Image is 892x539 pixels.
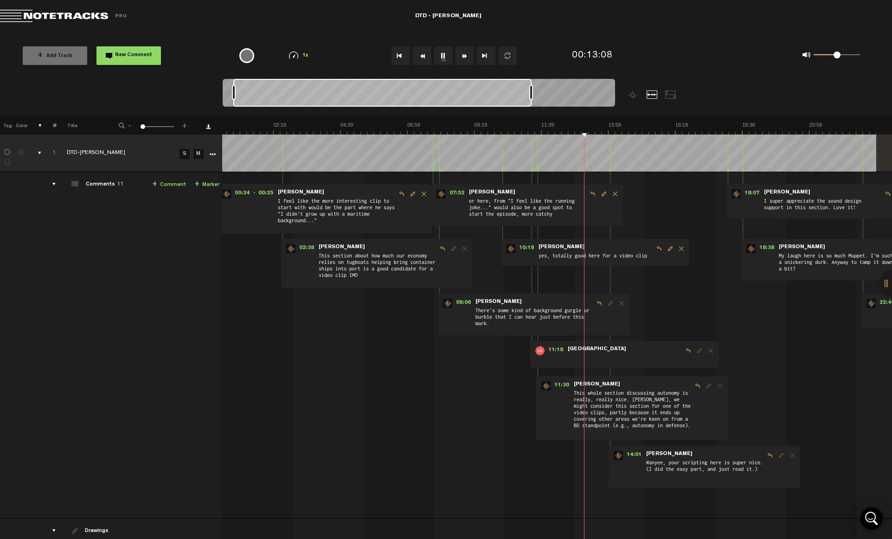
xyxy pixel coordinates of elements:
a: Download comments [206,124,211,129]
span: Reply to comment [437,245,448,252]
img: star-track.png [443,299,452,308]
span: 10:18 [515,244,538,253]
div: 1x [275,51,323,59]
div: comments [43,180,58,189]
span: + [152,181,157,188]
a: Marker [194,180,219,190]
span: This whole section discussing autonomy is really, really nice. [PERSON_NAME], we might consider t... [573,389,692,436]
span: Edit comment [605,300,616,307]
button: Loop [498,46,517,65]
span: Edit comment [598,191,610,197]
span: 18:07 [741,189,763,199]
span: Edit comment [407,191,418,197]
span: 11 [117,182,123,187]
div: {{ tooltip_message }} [239,48,254,63]
span: New Comment [115,53,152,58]
div: Comments [86,181,123,189]
img: star-track.png [222,189,231,199]
th: Title [57,116,106,135]
span: Delete comment [418,191,430,197]
span: Edit comment [665,245,676,252]
td: comments, stamps & drawings [27,135,42,172]
div: Drawings [85,527,110,535]
span: [PERSON_NAME] [318,244,366,250]
a: S [180,149,190,159]
span: [PERSON_NAME] [538,244,586,250]
button: Go to beginning [391,46,410,65]
td: Click to change the order number 1 [42,135,56,172]
span: I super appreciate the sound design support in this section. Love it! [763,197,882,214]
span: Delete comment [705,347,716,354]
img: star-track.png [506,244,515,253]
div: comments, stamps & drawings [29,148,43,158]
span: 00:24 [231,189,253,199]
span: Delete comment [676,245,687,252]
span: I feel like the more interesting clip to start with would be the part where he says "I didn't gro... [277,197,396,229]
a: More [208,149,217,158]
img: star-track.png [866,299,876,308]
button: Go to end [477,46,495,65]
th: Color [14,116,28,135]
span: Reply to comment [594,300,605,307]
span: Reply to comment [396,191,407,197]
span: 11:30 [551,381,573,391]
span: [PERSON_NAME] [468,189,516,196]
span: Reply to comment [654,245,665,252]
span: Edit comment [694,347,705,354]
span: [PERSON_NAME] [475,299,523,305]
th: # [42,116,57,135]
span: [PERSON_NAME] [763,189,811,196]
span: + [181,122,188,127]
a: M [193,149,204,159]
span: Edit comment [776,452,787,459]
img: speedometer.svg [289,51,298,59]
td: Click to edit the title DTD-[PERSON_NAME] [56,135,177,172]
span: 02:38 [295,244,318,253]
span: Edit comment [448,245,459,252]
span: 1x [302,53,309,58]
td: comments [42,172,56,519]
button: New Comment [96,46,161,65]
span: This section about how much our economy relies on tugboats helping bring container ships into por... [318,251,437,284]
button: +Add Track [23,46,87,65]
button: 1x [434,46,453,65]
span: - 00:25 [253,189,277,199]
span: [PERSON_NAME] [778,244,826,250]
span: Delete comment [787,452,798,459]
span: - [126,122,134,127]
span: 14:01 [623,451,645,460]
div: Click to edit the title [67,149,187,158]
div: Click to change the order number [43,149,58,158]
span: Add Track [38,54,72,59]
span: Delete comment [714,383,725,389]
div: Open Intercom Messenger [860,507,883,530]
span: There's some kind of background gurgle or burble that I can hear just before this mark. [475,306,594,331]
div: Change the color of the waveform [15,148,29,157]
img: star-track.png [746,244,756,253]
button: Fast Forward [456,46,474,65]
img: star-track.png [614,451,623,460]
img: star-track.png [541,381,551,391]
span: Reply to comment [587,191,598,197]
img: star-track.png [436,189,446,199]
span: Delete comment [610,191,621,197]
span: [GEOGRAPHIC_DATA] [567,346,627,353]
button: Rewind [413,46,431,65]
div: drawings [43,526,58,535]
span: 18:38 [756,244,778,253]
span: Reply to comment [683,347,694,354]
span: Delete comment [616,300,627,307]
span: [PERSON_NAME] [277,189,325,196]
span: Reply to comment [692,383,703,389]
img: ruler [206,122,876,135]
span: 07:52 [446,189,468,199]
img: star-track.png [286,244,295,253]
span: yes, totally good here for a video clip [538,251,654,262]
span: 08:06 [452,299,475,308]
a: Comment [152,180,186,190]
span: Wanyee, your scripting here is super nice. (I did the easy part, and just read it.) [645,458,764,483]
img: letters [535,346,545,355]
span: 11:18 [545,346,567,355]
span: Edit comment [703,383,714,389]
span: + [38,52,43,59]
